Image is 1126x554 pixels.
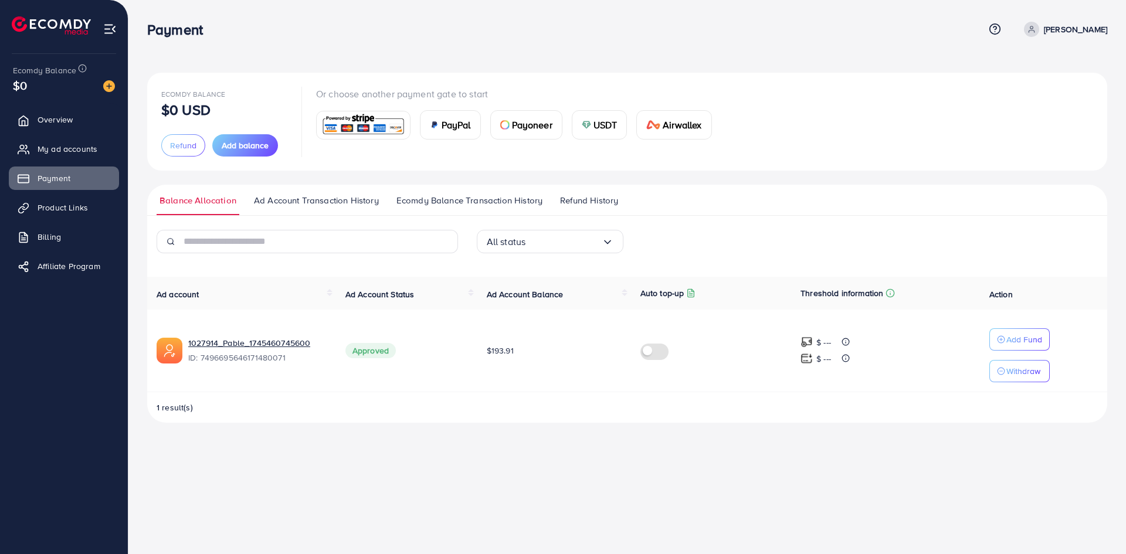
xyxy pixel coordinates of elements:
[9,166,119,190] a: Payment
[38,172,70,184] span: Payment
[663,118,701,132] span: Airwallex
[103,80,115,92] img: image
[147,21,212,38] h3: Payment
[1019,22,1107,37] a: [PERSON_NAME]
[640,286,684,300] p: Auto top-up
[500,120,510,130] img: card
[801,336,813,348] img: top-up amount
[1006,364,1040,378] p: Withdraw
[560,194,618,207] span: Refund History
[157,338,182,363] img: ic-ads-acc.e4c84228.svg
[160,194,236,207] span: Balance Allocation
[9,137,119,161] a: My ad accounts
[222,140,269,151] span: Add balance
[1076,501,1117,545] iframe: Chat
[38,231,61,243] span: Billing
[345,288,415,300] span: Ad Account Status
[13,77,27,94] span: $0
[816,352,831,366] p: $ ---
[161,134,205,157] button: Refund
[161,103,211,117] p: $0 USD
[646,120,660,130] img: card
[593,118,618,132] span: USDT
[316,87,721,101] p: Or choose another payment gate to start
[157,288,199,300] span: Ad account
[161,89,225,99] span: Ecomdy Balance
[582,120,591,130] img: card
[188,337,327,364] div: <span class='underline'>1027914_Pable_1745460745600</span></br>7496695646171480071
[9,225,119,249] a: Billing
[430,120,439,130] img: card
[1006,332,1042,346] p: Add Fund
[38,202,88,213] span: Product Links
[442,118,471,132] span: PayPal
[572,110,628,140] a: cardUSDT
[13,64,76,76] span: Ecomdy Balance
[38,143,97,155] span: My ad accounts
[320,113,406,138] img: card
[188,352,327,363] span: ID: 7496695646171480071
[801,352,813,365] img: top-up amount
[801,286,883,300] p: Threshold information
[487,345,514,356] span: $193.91
[490,110,562,140] a: cardPayoneer
[316,111,411,140] a: card
[212,134,278,157] button: Add balance
[477,230,623,253] div: Search for option
[38,260,100,272] span: Affiliate Program
[487,288,564,300] span: Ad Account Balance
[420,110,481,140] a: cardPayPal
[989,328,1050,351] button: Add Fund
[1044,22,1107,36] p: [PERSON_NAME]
[512,118,552,132] span: Payoneer
[525,233,601,251] input: Search for option
[487,233,526,251] span: All status
[396,194,542,207] span: Ecomdy Balance Transaction History
[38,114,73,125] span: Overview
[989,360,1050,382] button: Withdraw
[12,16,91,35] img: logo
[188,337,310,349] a: 1027914_Pable_1745460745600
[254,194,379,207] span: Ad Account Transaction History
[9,108,119,131] a: Overview
[345,343,396,358] span: Approved
[816,335,831,349] p: $ ---
[157,402,193,413] span: 1 result(s)
[9,196,119,219] a: Product Links
[989,288,1013,300] span: Action
[170,140,196,151] span: Refund
[636,110,711,140] a: cardAirwallex
[103,22,117,36] img: menu
[9,254,119,278] a: Affiliate Program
